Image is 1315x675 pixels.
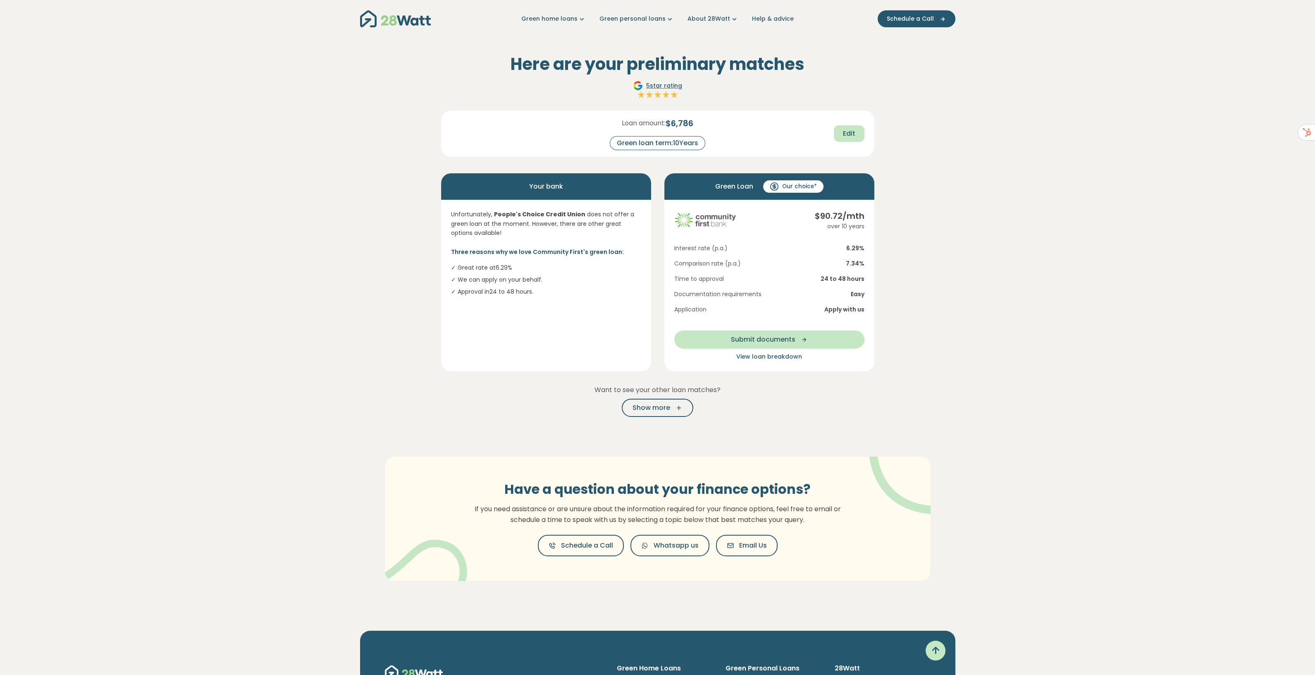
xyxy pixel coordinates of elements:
p: Want to see your other loan matches? [441,385,874,395]
div: $ 90.72 /mth [815,210,864,222]
h3: Have a question about your finance options? [470,481,846,497]
a: Green home loans [521,14,586,23]
a: About 28Watt [687,14,739,23]
button: Edit [834,125,864,142]
span: Schedule a Call [561,541,613,551]
span: Time to approval [674,275,724,283]
a: Google5star ratingFull starFull starFull starFull starFull star [632,81,683,101]
button: Email Us [716,535,778,556]
h6: 28Watt [835,664,931,673]
span: Documentation requirements [674,290,761,299]
span: Schedule a Call [887,14,934,23]
span: Apply with us [824,305,864,314]
img: Full star [645,91,654,99]
p: If you need assistance or are unsure about the information required for your finance options, fee... [470,504,846,525]
span: Interest rate (p.a.) [674,244,728,253]
span: Easy [851,290,864,299]
h2: Here are your preliminary matches [441,54,874,74]
a: Green personal loans [599,14,674,23]
img: vector [847,434,955,515]
h6: Green Personal Loans [726,664,821,673]
span: 5 star rating [646,81,682,90]
span: Application [674,305,706,314]
img: Full star [662,91,670,99]
img: vector [379,518,467,601]
span: Our choice* [782,182,817,191]
p: Unfortunately, does not offer a green loan at the moment. However, there are other great options ... [451,210,641,237]
span: Your bank [529,180,563,193]
span: Show more [632,403,670,413]
button: Submit documents [674,330,864,349]
button: Whatsapp us [630,535,709,556]
li: ✓ Approval in 24 to 48 hours . [451,287,641,296]
img: Google [633,81,643,91]
span: 24 to 48 hours [821,275,864,283]
li: ✓ Great rate at 6.29 % [451,263,641,272]
li: ✓ We can apply on your behalf. [451,275,641,284]
span: View loan breakdown [736,352,802,361]
span: Edit [843,129,855,139]
a: Help & advice [752,14,794,23]
img: Full star [637,91,645,99]
span: Green Loan [715,180,753,193]
iframe: Chat Widget [1274,635,1315,675]
button: Show more [622,399,693,417]
div: Green loan term: 10 Years [610,136,705,150]
span: Email Us [739,541,767,551]
div: over 10 years [815,222,864,231]
span: Comparison rate (p.a.) [674,259,741,268]
span: Whatsapp us [654,541,699,551]
img: Full star [654,91,662,99]
h6: Green Home Loans [617,664,713,673]
img: community-first logo [674,210,736,230]
button: Schedule a Call [538,535,624,556]
span: 7.34 % [846,259,864,268]
p: Three reasons why we love Community First's green loan: [451,247,641,256]
button: View loan breakdown [674,352,864,361]
span: Loan amount: [622,118,666,128]
button: Schedule a Call [878,10,955,27]
img: Full star [670,91,678,99]
span: $ 6,786 [666,117,693,129]
strong: People's Choice Credit Union [494,210,585,218]
nav: Main navigation [360,8,955,29]
img: 28Watt [360,10,431,27]
span: 6.29 % [846,244,864,253]
span: Submit documents [731,335,795,345]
